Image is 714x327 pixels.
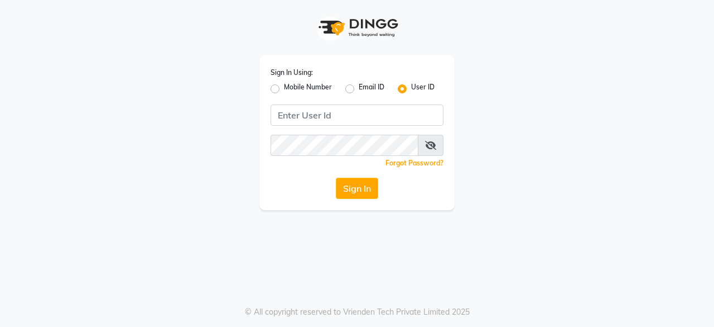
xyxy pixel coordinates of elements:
[385,159,443,167] a: Forgot Password?
[336,178,378,199] button: Sign In
[271,68,313,78] label: Sign In Using:
[271,135,418,156] input: Username
[271,105,443,126] input: Username
[312,11,402,44] img: logo1.svg
[411,82,435,96] label: User ID
[284,82,332,96] label: Mobile Number
[359,82,384,96] label: Email ID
